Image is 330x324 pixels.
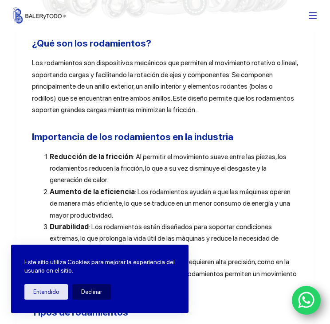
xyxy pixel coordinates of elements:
[50,223,279,254] span: : Los rodamientos están diseñados para soportar condiciones extremas, lo que prolonga la vida úti...
[50,223,89,231] b: Durabilidad
[50,152,287,184] span: : Al permitir el movimiento suave entre las piezas, los rodamientos reducen la fricción, lo que a...
[13,8,66,23] img: Balerytodo
[50,152,133,161] b: Reducción de la fricción
[50,187,291,219] span: : Los rodamientos ayudan a que las máquinas operen de manera más eficiente, lo que se traduce en ...
[72,284,111,300] button: Declinar
[32,59,298,114] span: Los rodamientos son dispositivos mecánicos que permiten el movimiento rotativo o lineal, soportan...
[24,258,175,275] p: Este sitio utiliza Cookies para mejorar la experiencia del usuario en el sitio.
[32,38,151,49] b: ¿Qué son los rodamientos?
[50,187,135,196] b: Aumento de la eficiencia
[24,284,68,300] button: Entendido
[292,286,321,315] a: WhatsApp
[309,12,317,20] button: Menu
[32,131,233,142] b: Importancia de los rodamientos en la industria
